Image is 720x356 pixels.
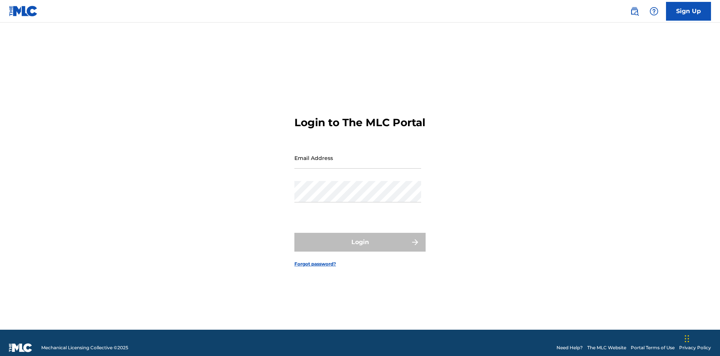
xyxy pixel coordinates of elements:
a: The MLC Website [587,344,626,351]
img: search [630,7,639,16]
a: Need Help? [556,344,583,351]
h3: Login to The MLC Portal [294,116,425,129]
a: Forgot password? [294,261,336,267]
img: logo [9,343,32,352]
a: Sign Up [666,2,711,21]
img: MLC Logo [9,6,38,17]
div: Drag [685,327,689,350]
a: Portal Terms of Use [631,344,675,351]
div: Help [646,4,661,19]
span: Mechanical Licensing Collective © 2025 [41,344,128,351]
img: help [649,7,658,16]
iframe: Chat Widget [682,320,720,356]
a: Public Search [627,4,642,19]
a: Privacy Policy [679,344,711,351]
